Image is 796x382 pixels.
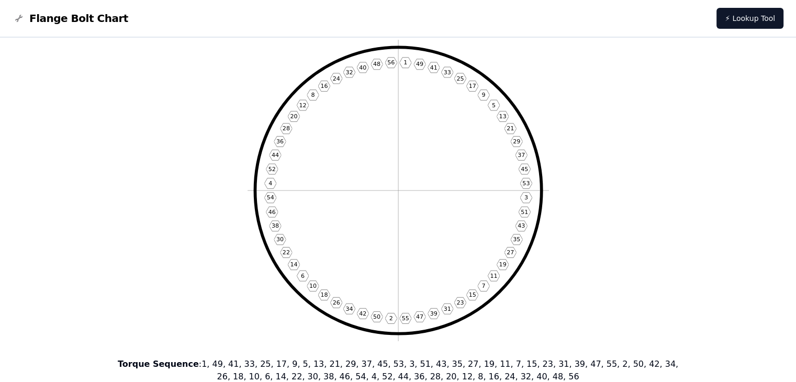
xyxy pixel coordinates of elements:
text: 33 [443,69,451,76]
text: 1 [403,59,407,66]
text: 20 [290,113,297,120]
a: Flange Bolt Chart LogoFlange Bolt Chart [13,11,128,26]
text: 21 [507,125,514,132]
text: 13 [499,113,506,120]
text: 54 [266,194,274,201]
text: 47 [416,313,423,320]
text: 34 [345,306,353,312]
text: 3 [524,194,528,201]
text: 18 [320,291,328,298]
text: 49 [416,61,423,68]
text: 44 [271,152,278,159]
text: 31 [443,306,451,312]
a: ⚡ Lookup Tool [716,8,783,29]
text: 15 [468,291,476,298]
text: 38 [271,222,278,229]
text: 7 [481,283,485,289]
text: 27 [507,249,514,256]
text: 19 [499,261,506,268]
text: 10 [309,283,316,289]
text: 4 [268,180,272,187]
text: 5 [491,102,495,109]
text: 41 [430,64,437,71]
text: 46 [268,209,275,216]
span: Flange Bolt Chart [29,11,128,26]
text: 48 [373,61,380,68]
text: 2 [389,315,393,322]
text: 32 [345,69,353,76]
text: 56 [387,59,395,66]
text: 40 [359,64,366,71]
text: 35 [513,236,520,243]
text: 14 [290,261,297,268]
text: 55 [401,315,409,322]
text: 24 [332,75,340,82]
img: Flange Bolt Chart Logo [13,12,25,25]
text: 51 [521,209,528,216]
text: 37 [518,152,525,159]
text: 42 [359,310,366,317]
text: 50 [373,313,380,320]
text: 9 [481,92,485,98]
text: 43 [518,222,525,229]
text: 11 [490,273,497,279]
text: 39 [430,310,437,317]
text: 30 [276,236,283,243]
text: 23 [456,299,464,306]
text: 17 [468,83,476,89]
text: 52 [268,166,275,173]
text: 25 [456,75,464,82]
text: 29 [513,138,520,145]
text: 36 [276,138,283,145]
text: 16 [320,83,328,89]
text: 45 [521,166,528,173]
text: 53 [522,180,530,187]
text: 26 [332,299,340,306]
text: 22 [282,249,289,256]
b: Torque Sequence [118,359,199,369]
text: 6 [301,273,305,279]
text: 28 [282,125,289,132]
text: 12 [299,102,306,109]
text: 8 [311,92,315,98]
